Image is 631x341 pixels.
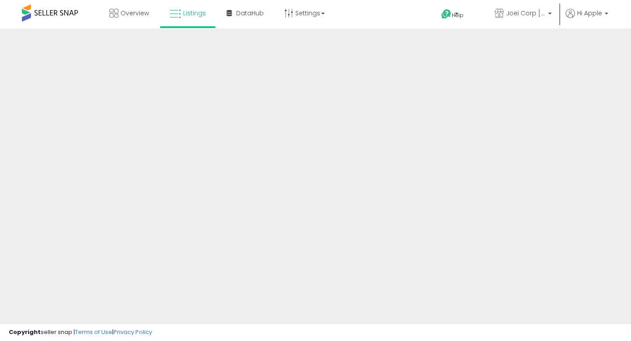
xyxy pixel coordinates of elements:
span: DataHub [236,9,264,18]
a: Help [434,2,481,28]
strong: Copyright [9,328,41,336]
a: Privacy Policy [113,328,152,336]
i: Get Help [441,9,452,20]
span: Help [452,11,464,19]
a: Hi Apple [566,9,608,28]
a: Terms of Use [75,328,112,336]
span: Joei Corp [GEOGRAPHIC_DATA] [506,9,546,18]
span: Hi Apple [577,9,602,18]
span: Overview [121,9,149,18]
div: seller snap | | [9,328,152,337]
span: Listings [183,9,206,18]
